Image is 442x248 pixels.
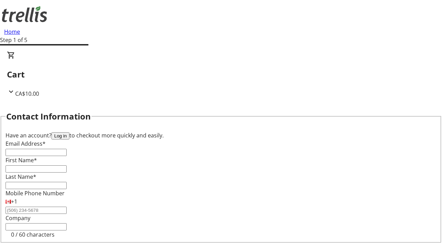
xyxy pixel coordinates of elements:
label: First Name* [6,156,37,164]
button: Log in [51,132,69,139]
label: Company [6,214,30,222]
input: (506) 234-5678 [6,207,67,214]
label: Email Address* [6,140,46,147]
h2: Contact Information [6,110,91,123]
span: CA$10.00 [15,90,39,97]
div: Have an account? to checkout more quickly and easily. [6,131,436,139]
label: Mobile Phone Number [6,189,65,197]
h2: Cart [7,68,435,81]
div: CartCA$10.00 [7,51,435,98]
tr-character-limit: 0 / 60 characters [11,231,55,238]
label: Last Name* [6,173,36,180]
